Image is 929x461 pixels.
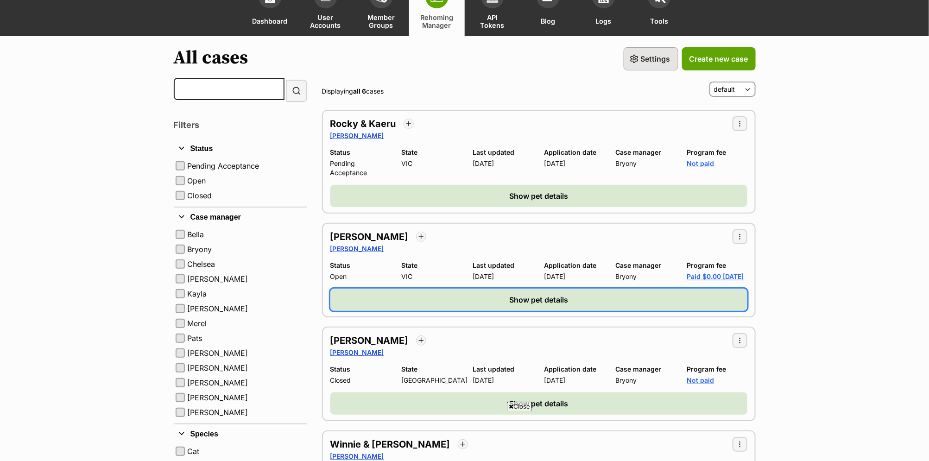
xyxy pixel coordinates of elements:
dd: VIC [402,159,462,168]
a: Not paid [687,376,714,384]
button: Status [174,143,307,155]
span: Show pet details [509,294,568,305]
h2: Filters [174,115,200,135]
span: Member Groups [365,13,398,29]
dt: State [402,261,462,270]
dd: [DATE] [473,159,533,168]
span: API Tokens [476,13,509,29]
dd: Bryony [616,159,676,168]
dt: Case manager [616,261,676,270]
span: Rehoming Manager [420,13,453,29]
label: Bryony [188,244,305,255]
dd: [GEOGRAPHIC_DATA] [402,376,462,385]
dt: Case manager [616,365,676,374]
dd: Open [330,272,391,281]
span: Dashboard [253,13,288,29]
dt: Program fee [687,365,747,374]
div: Status [174,158,307,207]
dt: State [402,365,462,374]
a: [PERSON_NAME] [330,348,384,356]
dt: Last updated [473,261,533,270]
label: Bella [188,229,305,240]
dt: State [402,148,462,157]
strong: all 6 [354,87,367,95]
span: Show pet details [509,398,568,409]
button: Show pet details [330,185,747,207]
a: [PERSON_NAME] [330,245,384,253]
div: Case manager [174,227,307,423]
label: Open [188,175,305,186]
dd: Closed [330,376,391,385]
span: Settings [641,53,670,64]
dd: [DATE] [544,159,605,168]
dt: Program fee [687,261,747,270]
iframe: Advertisement [296,415,633,456]
span: User Accounts [310,13,342,29]
label: [PERSON_NAME] [188,347,305,359]
label: Chelsea [188,259,305,270]
dd: Bryony [616,376,676,385]
dd: [DATE] [544,376,605,385]
dd: [DATE] [544,272,605,281]
dt: Program fee [687,148,747,157]
a: [PERSON_NAME] [330,132,384,139]
label: [PERSON_NAME] [188,273,305,284]
span: Close [507,402,532,411]
a: [PERSON_NAME] [330,334,409,347]
button: Species [174,428,307,440]
a: Rocky & Kaeru [330,117,396,130]
dt: Application date [544,148,605,157]
a: Create new case [682,47,756,70]
dd: [DATE] [473,376,533,385]
dt: Last updated [473,365,533,374]
label: Closed [188,190,305,201]
dt: Application date [544,365,605,374]
dt: Status [330,365,391,374]
span: Blog [541,13,555,29]
label: [PERSON_NAME] [188,303,305,314]
label: Cat [188,446,305,457]
span: Displaying cases [322,87,384,96]
dt: Case manager [616,148,676,157]
dd: Bryony [616,272,676,281]
span: Show pet details [509,190,568,202]
h1: All cases [174,47,248,69]
dd: VIC [402,272,462,281]
a: Paid $0.00 [DATE] [687,272,744,280]
label: [PERSON_NAME] [188,362,305,373]
label: Kayla [188,288,305,299]
label: [PERSON_NAME] [188,407,305,418]
a: Settings [624,47,678,70]
span: Create new case [689,53,748,64]
button: Show pet details [330,392,747,415]
dt: Status [330,148,391,157]
button: Show pet details [330,289,747,311]
dd: Pending Acceptance [330,159,391,177]
span: Logs [596,13,612,29]
label: [PERSON_NAME] [188,392,305,403]
dd: [DATE] [473,272,533,281]
dt: Last updated [473,148,533,157]
span: Tools [650,13,668,29]
label: Merel [188,318,305,329]
dt: Application date [544,261,605,270]
a: [PERSON_NAME] [330,230,409,243]
a: Not paid [687,159,714,167]
label: [PERSON_NAME] [188,377,305,388]
button: Case manager [174,211,307,223]
label: Pending Acceptance [188,160,305,171]
dt: Status [330,261,391,270]
label: Pats [188,333,305,344]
